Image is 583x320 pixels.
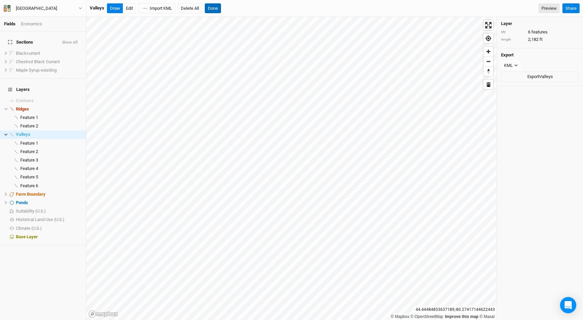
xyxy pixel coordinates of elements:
[538,3,560,14] a: Preview
[16,68,57,73] span: Maple Syrup-exisiting
[20,141,82,146] div: Feature 1
[16,192,46,197] span: Farm Boundary
[205,3,221,14] button: Done
[16,208,46,214] span: Suitability (U.S.)
[20,149,38,154] span: Feature 2
[16,234,38,239] span: Base Layer
[139,3,175,14] button: Import KML
[501,37,525,42] div: length
[20,141,38,146] span: Feature 1
[20,123,38,128] span: Feature 2
[483,57,493,66] span: Zoom out
[16,5,57,12] div: Pretty River Farm
[562,3,580,14] button: Share
[501,52,579,58] h4: Export
[16,132,82,137] div: Valleys
[20,166,38,171] span: Feature 4
[501,29,525,34] div: qty
[16,226,42,231] span: Climate (U.S.)
[20,115,82,120] div: Feature 1
[62,40,78,45] button: Show All
[20,174,38,179] span: Feature 5
[4,83,82,96] h4: Layers
[20,166,82,171] div: Feature 4
[90,5,104,11] div: Valleys
[16,106,82,112] div: Ridges
[501,21,579,26] h4: Layer
[16,234,82,240] div: Base Layer
[504,62,513,69] div: KML
[16,217,82,222] div: Historical Land Use (U.S.)
[16,106,29,112] span: Ridges
[123,3,136,14] button: Edit
[479,314,495,319] a: Maxar
[20,157,38,163] span: Feature 3
[16,217,64,222] span: Historical Land Use (U.S.)
[539,36,543,43] span: ft
[16,5,57,12] div: [GEOGRAPHIC_DATA]
[445,314,478,319] a: Improve this map
[414,306,497,313] div: 44.44484853637189 , -80.27417144622443
[501,36,579,43] div: 2,182
[16,98,34,103] span: Contours
[16,68,82,73] div: Maple Syrup-exisiting
[483,56,493,66] button: Zoom out
[16,51,40,56] span: Blackcurrant
[16,200,28,205] span: Ponds
[16,200,82,205] div: Ponds
[4,21,16,26] a: Fields
[501,60,521,71] button: KML
[531,29,548,35] span: features
[501,72,579,82] button: ExportValleys
[483,20,493,30] button: Enter fullscreen
[560,297,576,313] div: Open Intercom Messenger
[16,226,82,231] div: Climate (U.S.)
[16,132,30,137] span: Valleys
[16,59,82,65] div: Chestnut Black Currant
[8,40,33,45] span: Sections
[20,157,82,163] div: Feature 3
[16,98,82,103] div: Contours
[483,33,493,43] button: Find my location
[3,5,83,12] button: [GEOGRAPHIC_DATA]
[483,67,493,76] span: Reset bearing to north
[16,192,82,197] div: Farm Boundary
[20,149,82,154] div: Feature 2
[501,29,579,35] div: 6
[107,3,123,14] button: Draw
[21,21,42,27] div: Economics
[178,3,202,14] button: Delete All
[16,51,82,56] div: Blackcurrant
[483,79,493,89] button: Delete
[483,47,493,56] button: Zoom in
[411,314,443,319] a: OpenStreetMap
[88,310,118,318] a: Mapbox logo
[16,59,60,64] span: Chestnut Black Currant
[20,115,38,120] span: Feature 1
[16,208,82,214] div: Suitability (U.S.)
[20,183,38,188] span: Feature 6
[86,17,497,320] canvas: Map
[483,66,493,76] button: Reset bearing to north
[20,123,82,129] div: Feature 2
[20,174,82,180] div: Feature 5
[20,183,82,189] div: Feature 6
[391,314,409,319] a: Mapbox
